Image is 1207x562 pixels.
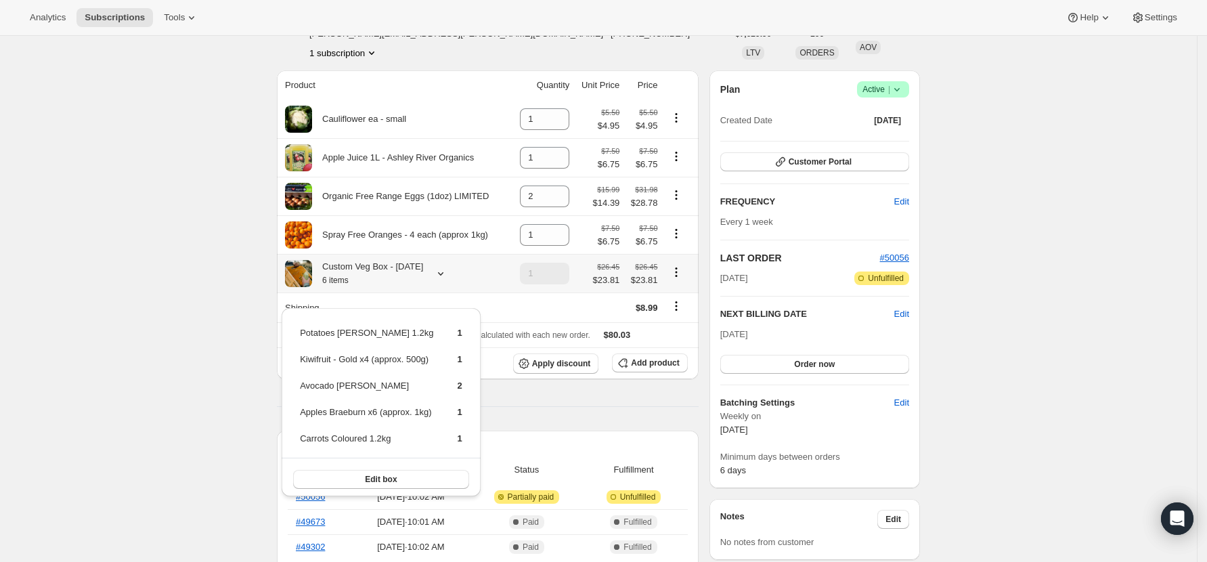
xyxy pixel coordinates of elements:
button: Product actions [665,110,687,125]
span: [DATE] [720,425,748,435]
button: Product actions [665,149,687,164]
span: $80.03 [604,330,631,340]
span: [DATE] [720,329,748,339]
h2: NEXT BILLING DATE [720,307,894,321]
span: ORDERS [799,48,834,58]
span: $6.75 [628,235,657,248]
div: Organic Free Range Eggs (1doz) LIMITED [312,190,489,203]
button: Edit box [293,470,469,489]
th: Product [277,70,511,100]
td: Carrots Coloured 1.2kg [299,431,434,456]
button: Edit [877,510,909,529]
span: Order now [794,359,835,370]
h2: FREQUENCY [720,195,894,209]
small: $7.50 [639,147,657,155]
h2: Plan [720,83,741,96]
span: $8.99 [636,303,658,313]
span: Add product [631,358,679,368]
span: Edit [894,195,909,209]
span: Help [1080,12,1098,23]
button: Order now [720,355,909,374]
div: Open Intercom Messenger [1161,502,1193,535]
span: | [888,84,890,95]
span: Fulfillment [588,463,679,477]
button: Customer Portal [720,152,909,171]
button: Product actions [309,46,378,60]
span: Fulfilled [623,542,651,553]
span: Status [474,463,580,477]
span: Unfulfilled [868,273,904,284]
span: Fulfilled [623,517,651,527]
button: Edit [894,307,909,321]
span: $23.81 [593,274,620,287]
small: $15.99 [597,186,619,194]
span: Unfulfilled [620,492,656,502]
small: $31.98 [635,186,657,194]
span: Subscriptions [85,12,145,23]
small: $7.50 [601,224,619,232]
button: Edit [886,392,917,414]
td: Apples Braeburn x6 (approx. 1kg) [299,405,434,430]
span: $4.95 [628,119,657,133]
span: No notes from customer [720,537,814,547]
span: $28.78 [628,196,657,210]
div: Apple Juice 1L - Ashley River Organics [312,151,474,165]
th: Quantity [511,70,573,100]
img: product img [285,144,312,171]
button: Edit [886,191,917,213]
span: Partially paid [508,492,554,502]
td: Kiwifruit - Gold x4 (approx. 500g) [299,352,434,377]
span: 1 [457,354,462,364]
span: $6.75 [598,235,620,248]
a: #49302 [296,542,325,552]
small: $5.50 [601,108,619,116]
span: $4.95 [598,119,620,133]
span: Minimum days between orders [720,450,909,464]
div: Custom Veg Box - [DATE] [312,260,423,287]
img: product img [285,106,312,133]
span: [DATE] · 10:02 AM [356,540,465,554]
small: $26.45 [597,263,619,271]
button: Product actions [665,265,687,280]
span: Edit [894,396,909,410]
span: Active [862,83,904,96]
span: $6.75 [628,158,657,171]
small: $7.50 [601,147,619,155]
img: product img [285,260,312,287]
h6: Batching Settings [720,396,894,410]
button: Add product [612,353,687,372]
span: Weekly on [720,410,909,423]
div: Spray Free Oranges - 4 each (approx 1kg) [312,228,488,242]
small: $5.50 [639,108,657,116]
span: Paid [523,517,539,527]
span: $23.81 [628,274,657,287]
span: Edit box [365,474,397,485]
h2: Payment attempts [288,441,688,455]
a: #49673 [296,517,325,527]
th: Unit Price [573,70,623,100]
button: Shipping actions [665,299,687,314]
span: Created Date [720,114,772,127]
button: Analytics [22,8,74,27]
a: #50056 [880,253,909,263]
button: #50056 [880,251,909,265]
span: 1 [457,433,462,444]
span: $6.75 [598,158,620,171]
button: Settings [1123,8,1185,27]
img: product img [285,221,312,248]
span: Customer Portal [789,156,852,167]
th: Shipping [277,293,511,322]
button: Product actions [665,188,687,202]
td: Potatoes [PERSON_NAME] 1.2kg [299,326,434,351]
img: product img [285,183,312,210]
h2: LAST ORDER [720,251,880,265]
span: Analytics [30,12,66,23]
span: Apply discount [532,358,591,369]
span: AOV [860,43,877,52]
button: Help [1058,8,1120,27]
small: $7.50 [639,224,657,232]
button: Subscriptions [76,8,153,27]
button: Product actions [665,226,687,241]
span: Tools [164,12,185,23]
